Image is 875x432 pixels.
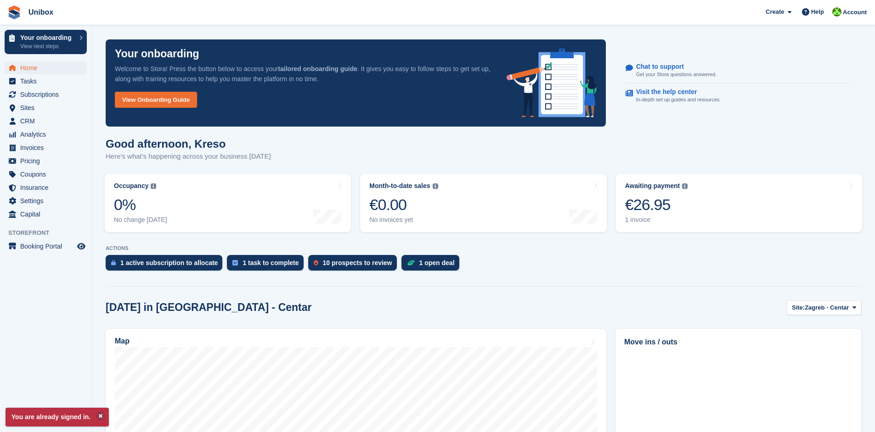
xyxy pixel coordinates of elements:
div: Month-to-date sales [369,182,430,190]
div: Occupancy [114,182,148,190]
img: prospect-51fa495bee0391a8d652442698ab0144808aea92771e9ea1ae160a38d050c398.svg [314,260,318,266]
img: deal-1b604bf984904fb50ccaf53a9ad4b4a5d6e5aea283cecdc64d6e3604feb123c2.svg [407,260,415,266]
img: icon-info-grey-7440780725fd019a000dd9b08b2336e03edf1995a4989e88bcd33f0948082b44.svg [433,183,438,189]
img: stora-icon-8386f47178a22dfd0bd8f6a31ec36ba5ce8667c1dd55bd0f319d3a0aa187defe.svg [7,6,21,19]
span: Booking Portal [20,240,75,253]
a: Your onboarding View next steps [5,30,87,54]
span: Analytics [20,128,75,141]
a: menu [5,75,87,88]
img: icon-info-grey-7440780725fd019a000dd9b08b2336e03edf1995a4989e88bcd33f0948082b44.svg [682,183,688,189]
a: menu [5,141,87,154]
p: Visit the help center [636,88,714,96]
span: Home [20,61,75,74]
p: Get your Stora questions answered. [636,71,717,78]
p: Chat to support [636,63,709,71]
div: 1 task to complete [243,259,299,266]
img: icon-info-grey-7440780725fd019a000dd9b08b2336e03edf1995a4989e88bcd33f0948082b44.svg [151,183,156,189]
span: Insurance [20,181,75,194]
div: Awaiting payment [625,182,680,190]
a: Month-to-date sales €0.00 No invoices yet [360,174,606,232]
a: Preview store [76,241,87,252]
span: Tasks [20,75,75,88]
a: menu [5,240,87,253]
h2: Map [115,337,130,345]
div: €0.00 [369,195,438,214]
img: Kreso Papec [832,7,841,17]
span: Sites [20,101,75,114]
span: CRM [20,115,75,127]
span: Zagreb - Centar [805,303,849,312]
div: 1 open deal [419,259,455,266]
p: Here's what's happening across your business [DATE] [106,151,271,162]
a: menu [5,168,87,181]
span: Pricing [20,155,75,167]
h2: Move ins / outs [624,337,852,348]
strong: tailored onboarding guide [278,65,357,72]
div: No change [DATE] [114,216,167,224]
button: Site: Zagreb - Centar [787,300,861,316]
span: Capital [20,208,75,221]
a: 1 open deal [401,255,464,275]
a: menu [5,155,87,167]
div: 1 active subscription to allocate [120,259,218,266]
div: No invoices yet [369,216,438,224]
span: Account [843,8,867,17]
a: menu [5,194,87,207]
a: Chat to support Get your Stora questions answered. [626,58,852,83]
img: task-75834270c22a3079a89374b754ae025e5fb1db73e45f91037f5363f120a921f8.svg [232,260,238,266]
a: Occupancy 0% No change [DATE] [105,174,351,232]
a: menu [5,181,87,194]
img: active_subscription_to_allocate_icon-d502201f5373d7db506a760aba3b589e785aa758c864c3986d89f69b8ff3... [111,260,116,266]
h1: Good afternoon, Kreso [106,138,271,150]
div: €26.95 [625,195,688,214]
span: Settings [20,194,75,207]
span: Invoices [20,141,75,154]
a: menu [5,61,87,74]
span: Help [811,7,824,17]
span: Coupons [20,168,75,181]
a: 1 active subscription to allocate [106,255,227,275]
span: Subscriptions [20,88,75,101]
p: Welcome to Stora! Press the button below to access your . It gives you easy to follow steps to ge... [115,64,492,84]
img: onboarding-info-6c161a55d2c0e0a8cae90662b2fe09162a5109e8cc188191df67fb4f79e88e88.svg [507,49,597,117]
a: menu [5,128,87,141]
a: 10 prospects to review [308,255,401,275]
p: Your onboarding [20,34,75,41]
a: Visit the help center In-depth set up guides and resources. [626,83,852,108]
p: You are already signed in. [6,408,109,426]
a: menu [5,115,87,127]
p: Your onboarding [115,49,199,59]
a: 1 task to complete [227,255,308,275]
a: Unibox [25,5,57,20]
a: Awaiting payment €26.95 1 invoice [616,174,862,232]
span: Storefront [8,228,91,238]
a: menu [5,88,87,101]
a: menu [5,208,87,221]
p: In-depth set up guides and resources. [636,96,721,104]
div: 0% [114,195,167,214]
span: Site: [792,303,805,312]
p: View next steps [20,42,75,50]
h2: [DATE] in [GEOGRAPHIC_DATA] - Centar [106,301,312,314]
a: View Onboarding Guide [115,92,197,108]
span: Create [766,7,784,17]
div: 10 prospects to review [323,259,392,266]
p: ACTIONS [106,245,861,251]
div: 1 invoice [625,216,688,224]
a: menu [5,101,87,114]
